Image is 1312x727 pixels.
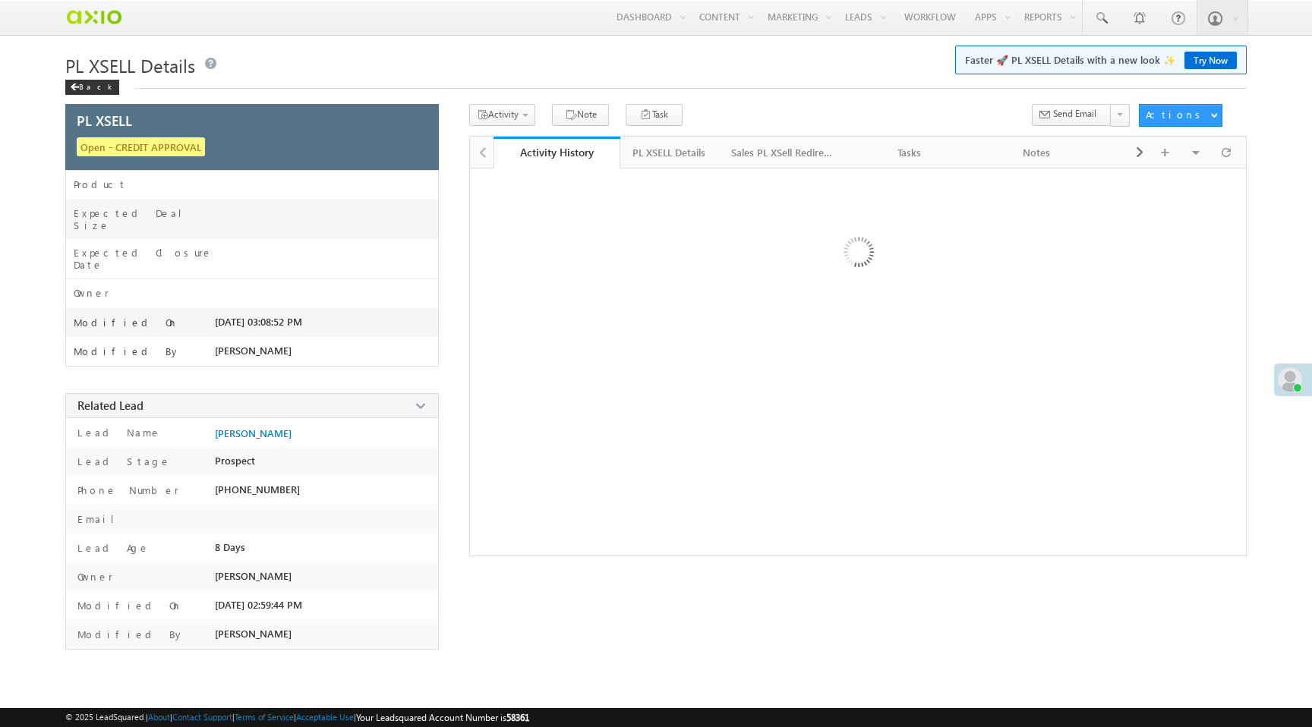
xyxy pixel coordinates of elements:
[719,137,847,168] a: Sales PL XSell Redirection
[1146,108,1206,121] div: Actions
[215,599,302,611] span: [DATE] 02:59:44 PM
[148,712,170,722] a: About
[1184,52,1237,69] a: Try Now
[859,143,960,162] div: Tasks
[74,628,184,641] label: Modified By
[1032,104,1112,126] button: Send Email
[986,143,1088,162] div: Notes
[1113,143,1215,162] div: Documents
[356,712,529,723] span: Your Leadsquared Account Number is
[65,710,529,725] span: © 2025 LeadSquared | | | | |
[74,455,171,468] label: Lead Stage
[74,599,182,612] label: Modified On
[74,426,161,439] label: Lead Name
[1053,107,1096,121] span: Send Email
[626,104,683,126] button: Task
[65,53,195,77] span: PL XSELL Details
[215,316,302,328] span: [DATE] 03:08:52 PM
[215,345,292,357] span: [PERSON_NAME]
[215,483,300,496] span: [PHONE_NUMBER]
[77,398,143,413] span: Related Lead
[65,4,122,30] img: Custom Logo
[215,570,292,582] span: [PERSON_NAME]
[74,345,181,357] label: Modified By
[77,114,132,127] span: PL XSELL
[505,145,610,159] div: Activity History
[731,143,833,162] div: Sales PL XSell Redirection
[469,104,535,126] button: Activity
[847,137,974,168] a: Tasks
[1139,104,1222,127] button: Actions
[719,137,847,167] li: Sales PL XSell Redirection
[215,628,292,640] span: [PERSON_NAME]
[296,712,354,722] a: Acceptable Use
[74,483,179,497] label: Phone Number
[74,178,127,190] label: Product
[215,541,245,553] span: 8 Days
[488,109,519,120] span: Activity
[65,80,119,95] div: Back
[620,137,719,168] a: PL XSELL Details
[235,712,294,722] a: Terms of Service
[74,247,215,271] label: Expected Closure Date
[494,137,621,168] a: Activity History
[965,52,1237,68] span: Faster 🚀 PL XSELL Details with a new look ✨
[215,455,255,467] span: Prospect
[632,143,705,162] div: PL XSELL Details
[74,570,113,584] label: Owner
[74,287,109,299] label: Owner
[974,137,1102,168] a: Notes
[74,541,150,555] label: Lead Age
[552,104,609,126] button: Note
[215,427,292,439] a: [PERSON_NAME]
[172,712,232,722] a: Contact Support
[1101,137,1228,168] a: Documents
[77,137,205,156] span: Open - CREDIT APPROVAL
[779,176,936,333] img: Loading ...
[74,207,215,231] label: Expected Deal Size
[506,712,529,723] span: 58361
[74,316,178,329] label: Modified On
[74,512,126,526] label: Email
